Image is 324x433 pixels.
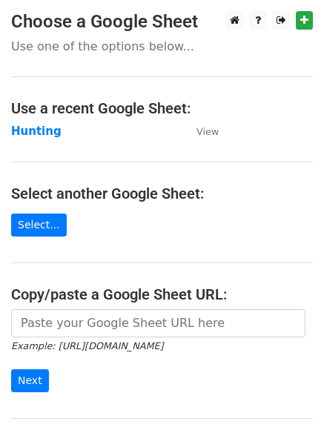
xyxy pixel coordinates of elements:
[196,126,219,137] small: View
[11,11,313,33] h3: Choose a Google Sheet
[11,214,67,237] a: Select...
[11,99,313,117] h4: Use a recent Google Sheet:
[11,39,313,54] p: Use one of the options below...
[11,285,313,303] h4: Copy/paste a Google Sheet URL:
[11,309,305,337] input: Paste your Google Sheet URL here
[11,340,163,351] small: Example: [URL][DOMAIN_NAME]
[182,125,219,138] a: View
[11,125,62,138] a: Hunting
[11,185,313,202] h4: Select another Google Sheet:
[11,369,49,392] input: Next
